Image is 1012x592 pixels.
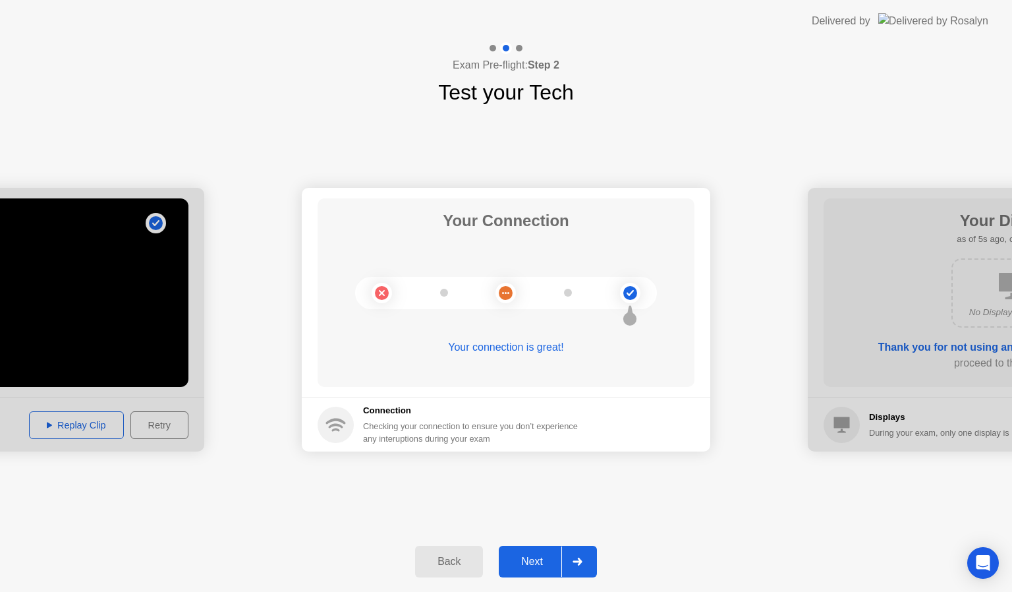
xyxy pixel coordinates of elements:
[419,556,479,568] div: Back
[363,420,586,445] div: Checking your connection to ensure you don’t experience any interuptions during your exam
[878,13,988,28] img: Delivered by Rosalyn
[363,404,586,417] h5: Connection
[443,209,569,233] h1: Your Connection
[499,546,597,577] button: Next
[812,13,870,29] div: Delivered by
[503,556,561,568] div: Next
[438,76,574,108] h1: Test your Tech
[967,547,999,579] div: Open Intercom Messenger
[318,340,694,355] div: Your connection is great!
[453,57,559,73] h4: Exam Pre-flight:
[528,59,559,71] b: Step 2
[415,546,483,577] button: Back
